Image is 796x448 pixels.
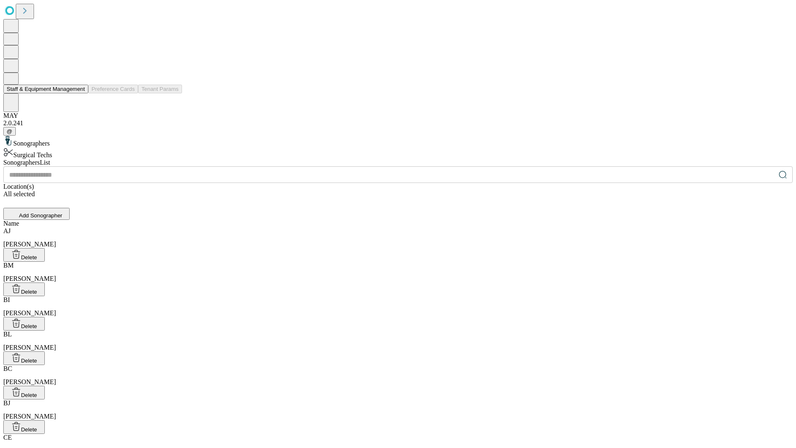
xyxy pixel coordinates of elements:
[3,365,793,386] div: [PERSON_NAME]
[3,331,12,338] span: BL
[3,136,793,147] div: Sonographers
[21,358,37,364] span: Delete
[3,317,45,331] button: Delete
[3,119,793,127] div: 2.0.241
[3,183,34,190] span: Location(s)
[7,128,12,134] span: @
[3,248,45,262] button: Delete
[88,85,138,93] button: Preference Cards
[3,282,45,296] button: Delete
[3,262,14,269] span: BM
[3,331,793,351] div: [PERSON_NAME]
[3,112,793,119] div: MAY
[3,420,45,434] button: Delete
[138,85,182,93] button: Tenant Params
[3,399,793,420] div: [PERSON_NAME]
[3,190,793,198] div: All selected
[3,127,16,136] button: @
[3,85,88,93] button: Staff & Equipment Management
[3,434,12,441] span: CE
[3,296,10,303] span: BI
[3,220,793,227] div: Name
[3,262,793,282] div: [PERSON_NAME]
[3,365,12,372] span: BC
[3,399,10,407] span: BJ
[3,386,45,399] button: Delete
[19,212,62,219] span: Add Sonographer
[3,159,793,166] div: Sonographers List
[21,254,37,261] span: Delete
[3,147,793,159] div: Surgical Techs
[21,392,37,398] span: Delete
[21,426,37,433] span: Delete
[3,227,793,248] div: [PERSON_NAME]
[21,323,37,329] span: Delete
[21,289,37,295] span: Delete
[3,227,11,234] span: AJ
[3,296,793,317] div: [PERSON_NAME]
[3,208,70,220] button: Add Sonographer
[3,351,45,365] button: Delete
